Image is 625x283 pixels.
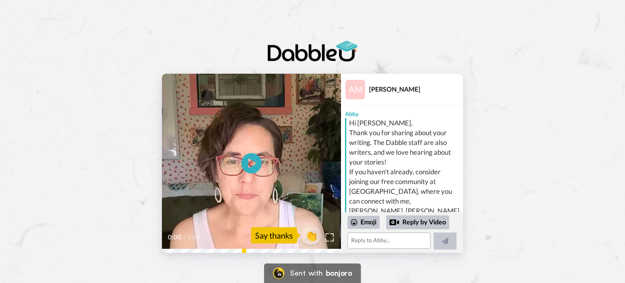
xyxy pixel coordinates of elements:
img: logo [268,41,357,61]
a: Bonjoro LogoSent withbonjoro [264,263,361,283]
img: Full screen [326,233,334,241]
div: Say thanks [251,227,297,244]
div: Abby [341,106,463,118]
div: bonjoro [326,270,352,277]
div: CC [326,79,336,87]
div: Emoji [347,216,380,229]
div: Hi [PERSON_NAME], Thank you for sharing about your writing. The Dabble staff are also writers, an... [349,118,461,226]
button: 👏 [301,226,321,245]
span: 👏 [301,229,321,242]
div: Reply by Video [389,217,399,227]
span: 0:00 [168,233,182,242]
img: Profile Image [345,80,365,99]
span: / [184,233,186,242]
div: Sent with [290,270,323,277]
div: [PERSON_NAME] [369,85,463,93]
div: Reply by Video [386,215,449,229]
img: Bonjoro Logo [273,268,284,279]
span: 1:49 [188,233,202,242]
